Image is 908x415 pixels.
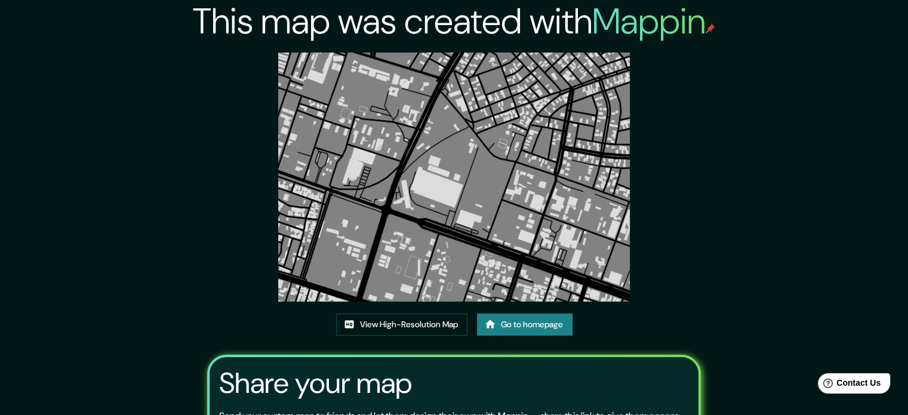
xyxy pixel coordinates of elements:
img: created-map [278,53,630,302]
img: mappin-pin [706,24,715,33]
iframe: Help widget launcher [802,368,895,402]
h3: Share your map [219,367,412,400]
a: Go to homepage [477,313,572,336]
a: View High-Resolution Map [336,313,467,336]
